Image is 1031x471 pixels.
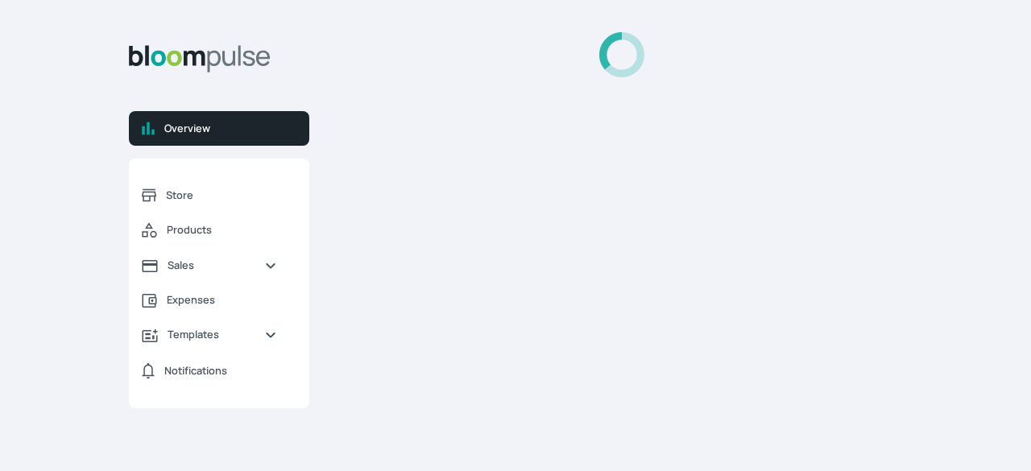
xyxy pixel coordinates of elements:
[168,327,251,342] span: Templates
[129,45,271,72] img: Bloom Logo
[164,121,296,136] span: Overview
[129,111,309,146] a: Overview
[164,363,227,378] span: Notifications
[129,317,290,352] a: Templates
[167,292,277,308] span: Expenses
[129,248,290,283] a: Sales
[166,188,277,203] span: Store
[129,32,309,452] aside: Sidebar
[129,213,290,248] a: Products
[168,258,251,273] span: Sales
[129,353,290,389] a: Notifications
[129,283,290,317] a: Expenses
[167,222,277,238] span: Products
[129,178,290,213] a: Store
